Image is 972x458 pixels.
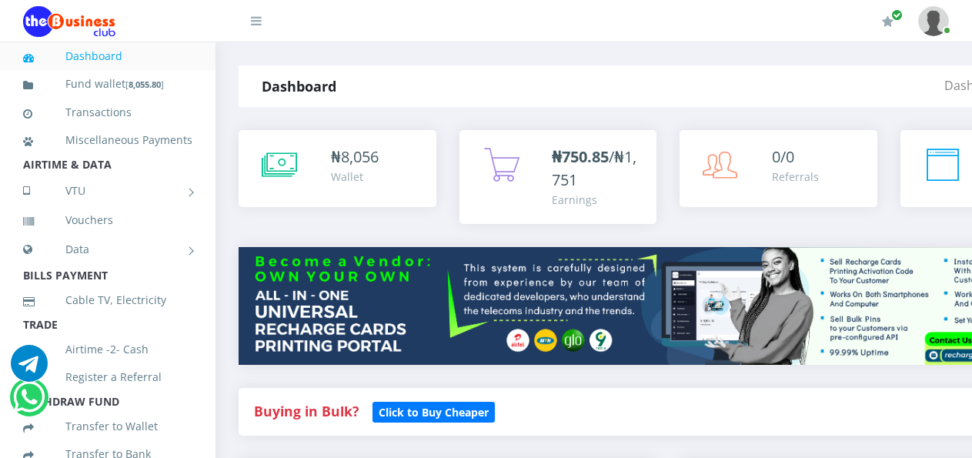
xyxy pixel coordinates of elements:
a: Dashboard [23,38,192,74]
span: /₦1,751 [552,146,636,190]
a: ₦750.85/₦1,751 Earnings [459,130,657,224]
a: Cable TV, Electricity [23,282,192,318]
img: Logo [23,6,115,37]
span: 0/0 [772,146,794,167]
a: Chat for support [11,356,48,382]
strong: Buying in Bulk? [254,402,359,420]
a: Transfer to Wallet [23,409,192,444]
img: User [918,6,949,36]
a: ₦8,056 Wallet [239,130,436,207]
a: Miscellaneous Payments [23,122,192,158]
a: Register a Referral [23,359,192,395]
a: Click to Buy Cheaper [372,402,495,420]
a: VTU [23,172,192,210]
div: Referrals [772,169,819,185]
b: Click to Buy Cheaper [379,405,489,420]
a: Chat for support [13,390,45,416]
a: Data [23,230,192,269]
a: 0/0 Referrals [680,130,877,207]
b: 8,055.80 [129,79,161,90]
div: Earnings [552,192,642,208]
a: Airtime -2- Cash [23,332,192,367]
span: Renew/Upgrade Subscription [891,9,903,21]
i: Renew/Upgrade Subscription [882,15,894,28]
a: Vouchers [23,202,192,238]
a: Transactions [23,95,192,130]
a: Fund wallet[8,055.80] [23,66,192,102]
strong: Dashboard [262,77,336,95]
small: [ ] [125,79,164,90]
b: ₦750.85 [552,146,609,167]
div: ₦ [331,145,379,169]
span: 8,056 [341,146,379,167]
div: Wallet [331,169,379,185]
